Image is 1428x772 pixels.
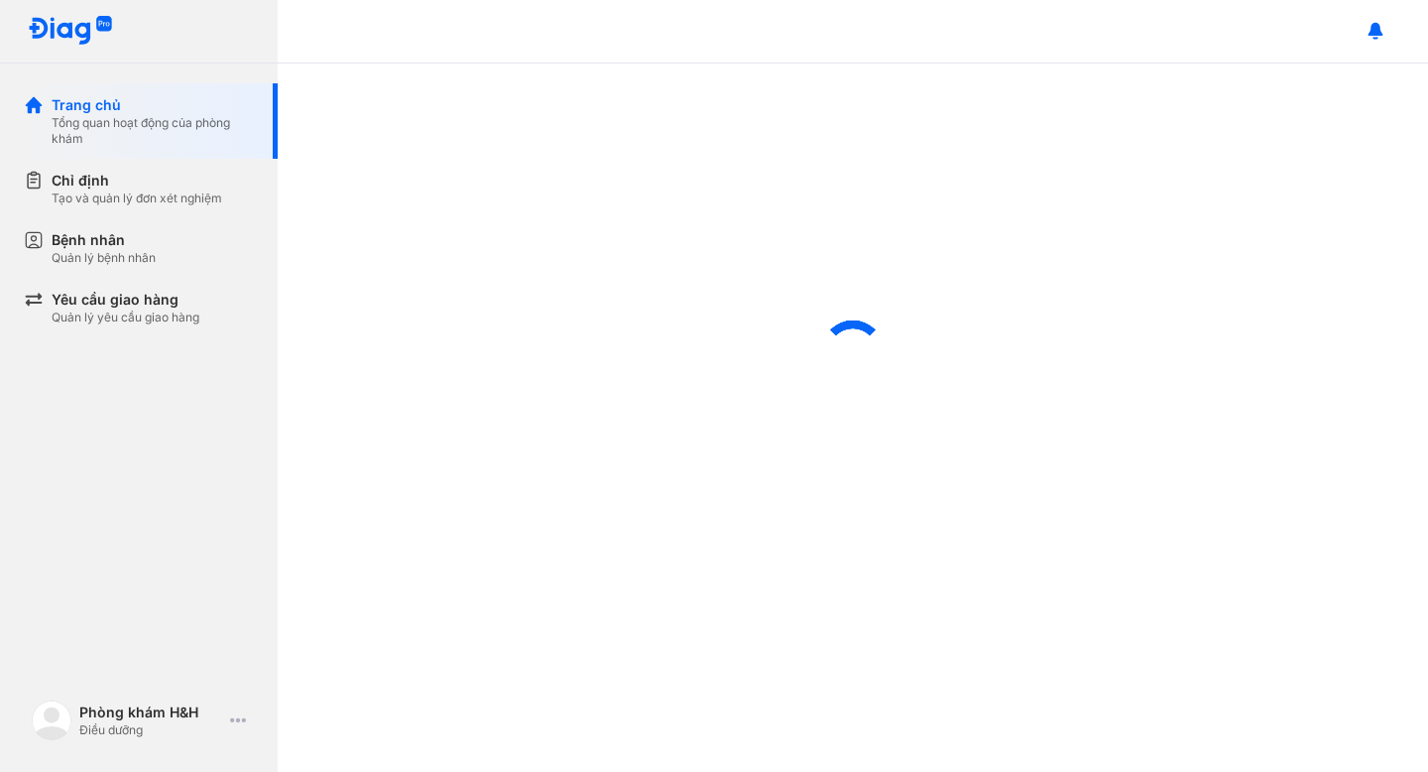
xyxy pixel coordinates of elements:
img: logo [32,701,71,740]
div: Quản lý yêu cầu giao hàng [52,310,199,325]
div: Chỉ định [52,171,222,191]
div: Tổng quan hoạt động của phòng khám [52,115,254,147]
div: Yêu cầu giao hàng [52,290,199,310]
div: Quản lý bệnh nhân [52,250,156,266]
div: Trang chủ [52,95,254,115]
img: logo [28,16,113,47]
div: Điều dưỡng [79,722,222,738]
div: Bệnh nhân [52,230,156,250]
div: Tạo và quản lý đơn xét nghiệm [52,191,222,206]
div: Phòng khám H&H [79,703,222,722]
